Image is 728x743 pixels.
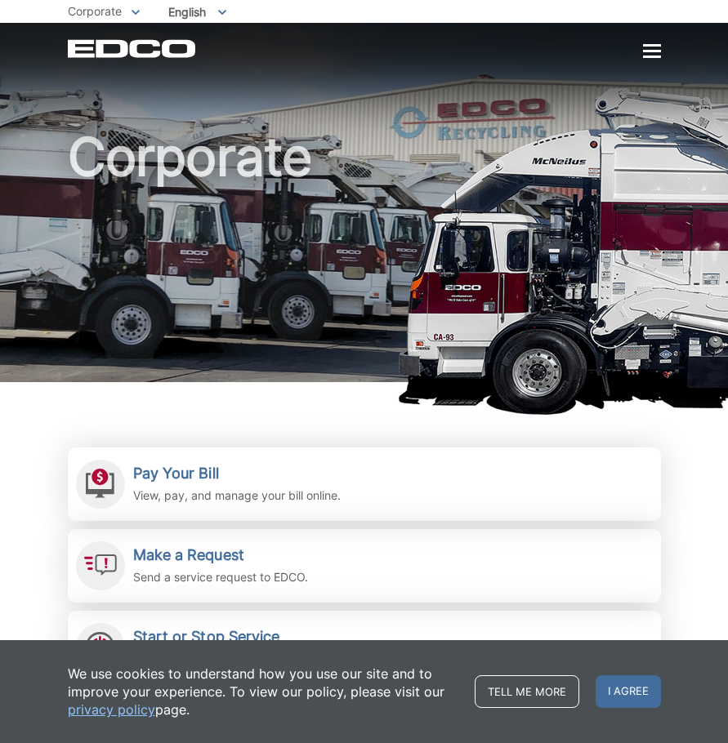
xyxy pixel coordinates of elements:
[133,546,308,564] h2: Make a Request
[133,487,341,505] p: View, pay, and manage your bill online.
[133,465,341,483] h2: Pay Your Bill
[68,665,458,719] p: We use cookies to understand how you use our site and to improve your experience. To view our pol...
[68,4,122,18] span: Corporate
[68,701,155,719] a: privacy policy
[133,568,308,586] p: Send a service request to EDCO.
[68,529,661,603] a: Make a Request Send a service request to EDCO.
[68,39,198,58] a: EDCD logo. Return to the homepage.
[475,675,579,708] a: Tell me more
[133,628,368,646] h2: Start or Stop Service
[68,131,661,389] h1: Corporate
[596,675,661,708] span: I agree
[68,447,661,521] a: Pay Your Bill View, pay, and manage your bill online.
